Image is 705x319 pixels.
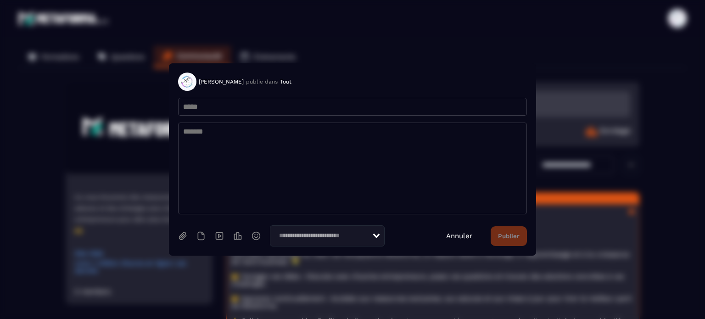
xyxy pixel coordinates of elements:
span: Tout [280,78,291,85]
input: Search for option [276,231,372,241]
span: publie dans [246,78,278,85]
a: Annuler [446,232,472,240]
button: Publier [491,226,527,246]
div: Search for option [270,225,385,246]
span: [PERSON_NAME] [199,78,244,85]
